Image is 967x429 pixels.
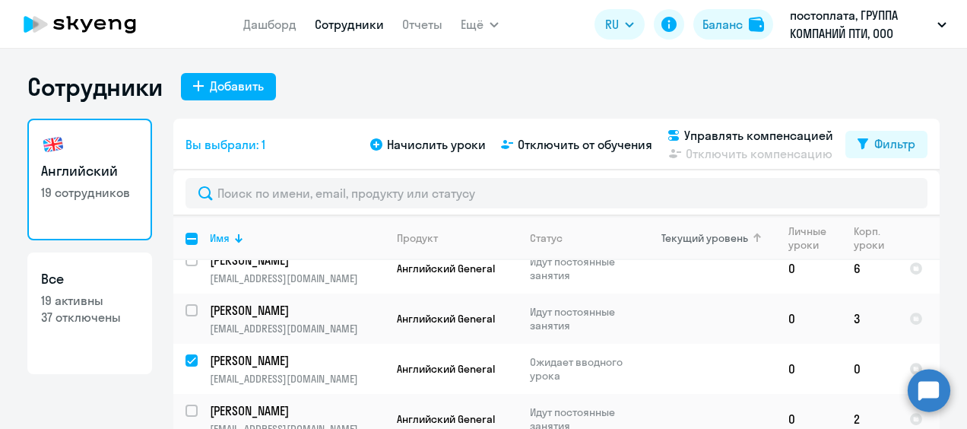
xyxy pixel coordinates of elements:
[397,231,517,245] div: Продукт
[647,231,775,245] div: Текущий уровень
[684,126,833,145] span: Управлять компенсацией
[397,412,495,426] span: Английский General
[210,302,382,319] p: [PERSON_NAME]
[27,119,152,240] a: Английский19 сотрудников
[41,292,138,309] p: 19 активны
[842,243,897,294] td: 6
[185,135,265,154] span: Вы выбрали: 1
[210,77,264,95] div: Добавить
[315,17,384,32] a: Сотрудники
[210,231,230,245] div: Имя
[842,344,897,394] td: 0
[397,312,495,326] span: Английский General
[594,9,645,40] button: RU
[210,372,384,386] p: [EMAIL_ADDRESS][DOMAIN_NAME]
[210,231,384,245] div: Имя
[461,15,483,33] span: Ещё
[41,269,138,289] h3: Все
[210,402,384,419] a: [PERSON_NAME]
[776,243,842,294] td: 0
[27,71,163,102] h1: Сотрудники
[530,231,634,245] div: Статус
[854,224,896,252] div: Корп. уроки
[518,135,652,154] span: Отключить от обучения
[776,344,842,394] td: 0
[210,302,384,319] a: [PERSON_NAME]
[790,6,931,43] p: постоплата, ГРУППА КОМПАНИЙ ПТИ, ООО
[402,17,442,32] a: Отчеты
[210,322,384,335] p: [EMAIL_ADDRESS][DOMAIN_NAME]
[181,73,276,100] button: Добавить
[397,231,438,245] div: Продукт
[41,132,65,157] img: english
[41,309,138,326] p: 37 отключены
[874,135,915,153] div: Фильтр
[845,131,927,158] button: Фильтр
[185,178,927,208] input: Поиск по имени, email, продукту или статусу
[661,231,748,245] div: Текущий уровень
[788,224,827,252] div: Личные уроки
[41,184,138,201] p: 19 сотрудников
[210,352,382,369] p: [PERSON_NAME]
[210,272,384,285] p: [EMAIL_ADDRESS][DOMAIN_NAME]
[749,17,764,32] img: balance
[693,9,773,40] button: Балансbalance
[387,135,486,154] span: Начислить уроки
[530,255,634,282] p: Идут постоянные занятия
[27,253,152,374] a: Все19 активны37 отключены
[397,262,495,275] span: Английский General
[397,362,495,376] span: Английский General
[702,15,743,33] div: Баланс
[210,352,384,369] a: [PERSON_NAME]
[788,224,841,252] div: Личные уроки
[210,252,384,269] a: [PERSON_NAME]
[243,17,296,32] a: Дашборд
[605,15,619,33] span: RU
[530,305,634,332] p: Идут постоянные занятия
[842,294,897,344] td: 3
[41,161,138,181] h3: Английский
[461,9,499,40] button: Ещё
[776,294,842,344] td: 0
[210,252,382,269] p: [PERSON_NAME]
[210,402,382,419] p: [PERSON_NAME]
[854,224,884,252] div: Корп. уроки
[530,355,634,383] p: Ожидает вводного урока
[530,231,563,245] div: Статус
[782,6,954,43] button: постоплата, ГРУППА КОМПАНИЙ ПТИ, ООО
